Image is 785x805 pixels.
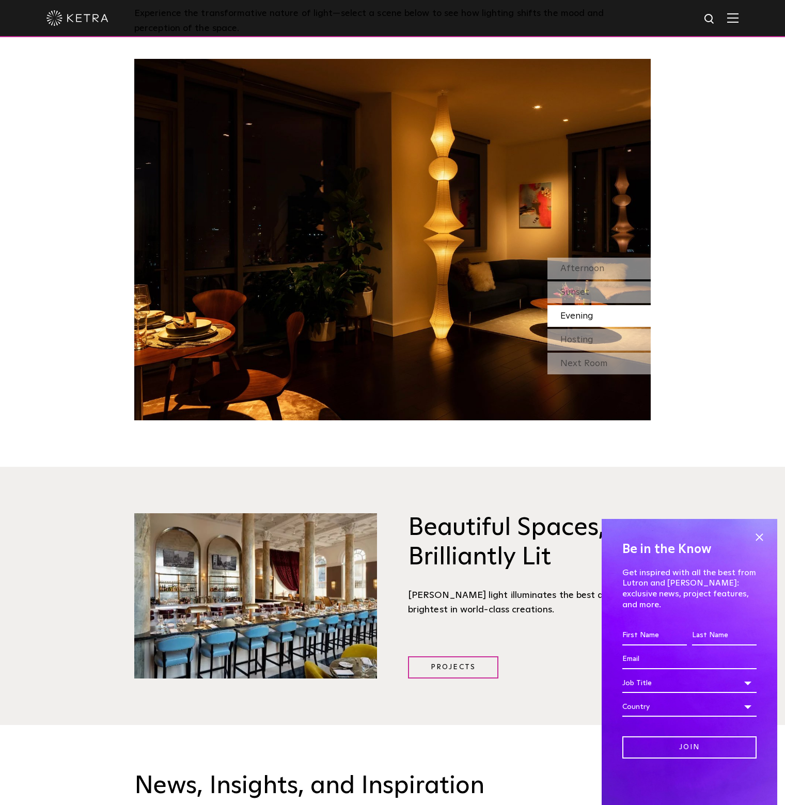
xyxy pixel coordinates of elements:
[560,288,589,297] span: Sunset
[727,13,739,23] img: Hamburger%20Nav.svg
[622,697,757,717] div: Country
[622,540,757,559] h4: Be in the Know
[134,513,377,678] img: Brilliantly Lit@2x
[408,588,651,618] div: [PERSON_NAME] light illuminates the best and brightest in world-class creations.
[560,335,593,344] span: Hosting
[622,567,757,610] p: Get inspired with all the best from Lutron and [PERSON_NAME]: exclusive news, project features, a...
[547,353,651,374] div: Next Room
[560,311,593,321] span: Evening
[408,513,651,573] h3: Beautiful Spaces, Brilliantly Lit
[46,10,108,26] img: ketra-logo-2019-white
[622,626,687,645] input: First Name
[134,59,651,420] img: SS_HBD_LivingRoom_Desktop_03
[622,673,757,693] div: Job Title
[560,264,604,273] span: Afternoon
[622,736,757,759] input: Join
[134,771,651,801] h3: News, Insights, and Inspiration
[622,650,757,669] input: Email
[703,13,716,26] img: search icon
[408,656,498,678] a: Projects
[692,626,757,645] input: Last Name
